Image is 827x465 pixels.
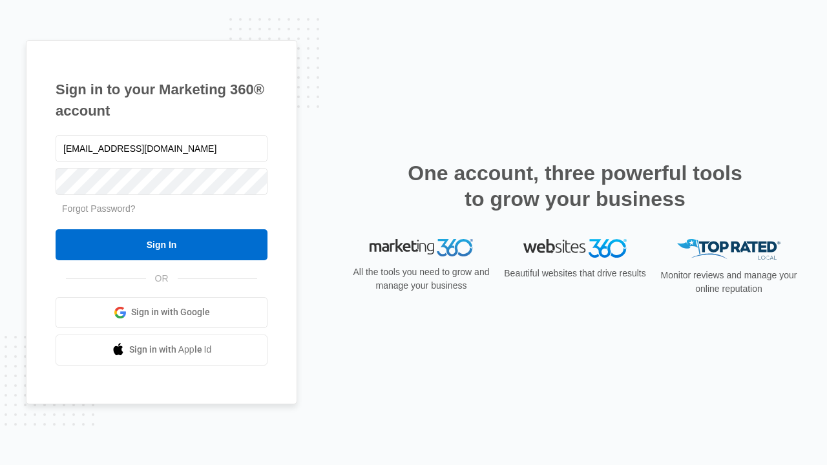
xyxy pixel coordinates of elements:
[677,239,780,260] img: Top Rated Local
[146,272,178,285] span: OR
[56,135,267,162] input: Email
[56,297,267,328] a: Sign in with Google
[62,203,136,214] a: Forgot Password?
[404,160,746,212] h2: One account, three powerful tools to grow your business
[56,335,267,366] a: Sign in with Apple Id
[56,229,267,260] input: Sign In
[349,265,494,293] p: All the tools you need to grow and manage your business
[131,305,210,319] span: Sign in with Google
[56,79,267,121] h1: Sign in to your Marketing 360® account
[129,343,212,356] span: Sign in with Apple Id
[523,239,627,258] img: Websites 360
[370,239,473,257] img: Marketing 360
[656,269,801,296] p: Monitor reviews and manage your online reputation
[503,267,647,280] p: Beautiful websites that drive results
